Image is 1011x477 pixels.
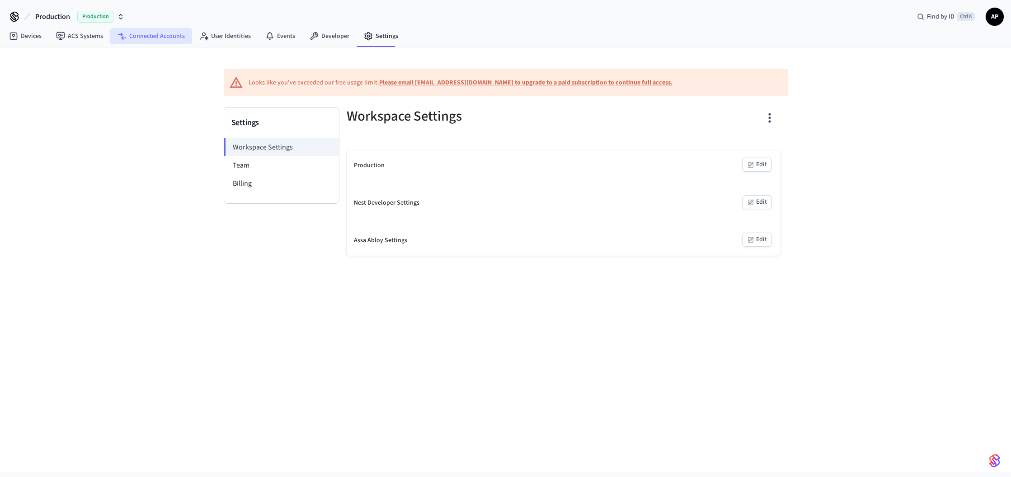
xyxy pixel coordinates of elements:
[986,8,1004,26] button: AP
[302,28,357,44] a: Developer
[910,9,982,25] div: Find by IDCtrl K
[2,28,49,44] a: Devices
[354,236,407,245] div: Assa Abloy Settings
[192,28,258,44] a: User Identities
[743,195,771,209] button: Edit
[347,107,558,126] h5: Workspace Settings
[989,454,1000,468] img: SeamLogoGradient.69752ec5.svg
[357,28,405,44] a: Settings
[379,78,672,87] a: Please email [EMAIL_ADDRESS][DOMAIN_NAME] to upgrade to a paid subscription to continue full access.
[743,233,771,247] button: Edit
[49,28,110,44] a: ACS Systems
[224,174,339,192] li: Billing
[77,11,113,23] span: Production
[354,198,419,208] div: Nest Developer Settings
[249,78,672,88] div: Looks like you've exceeded our free usage limit.
[224,138,339,156] li: Workspace Settings
[743,158,771,172] button: Edit
[231,117,332,129] h3: Settings
[354,161,385,170] div: Production
[927,12,955,21] span: Find by ID
[987,9,1003,25] span: AP
[258,28,302,44] a: Events
[957,12,975,21] span: Ctrl K
[35,11,70,22] span: Production
[110,28,192,44] a: Connected Accounts
[224,156,339,174] li: Team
